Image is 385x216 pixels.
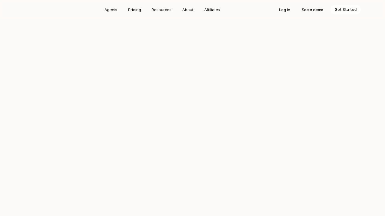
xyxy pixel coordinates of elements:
a: Get Started [331,5,361,14]
a: Watch Demo [194,107,229,118]
p: About [182,7,193,13]
a: Resources [148,5,175,14]
p: Agents [104,7,117,13]
a: Pricing [125,5,144,14]
p: Pricing [128,7,141,13]
a: Affiliates [201,5,224,14]
p: AI Agents to automate the for . From trade intelligence, demand forecasting, lead generation, lea... [108,67,277,99]
p: See a demo [302,7,324,13]
a: Get Started [156,107,190,118]
a: See a demo [297,5,328,14]
strong: commodity traders [122,68,277,82]
p: Watch Demo [200,110,223,116]
p: Get Started [335,7,357,13]
p: Get Started [162,110,184,116]
a: Agents [101,5,121,14]
p: Log in [279,7,290,13]
strong: entire Lead-to-Cash cycle [173,68,241,74]
p: Resources [152,7,171,13]
a: Log in [275,5,294,14]
a: About [179,5,197,14]
p: Affiliates [204,7,220,13]
h1: AI Agents for Physical Commodity Traders [60,26,325,60]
